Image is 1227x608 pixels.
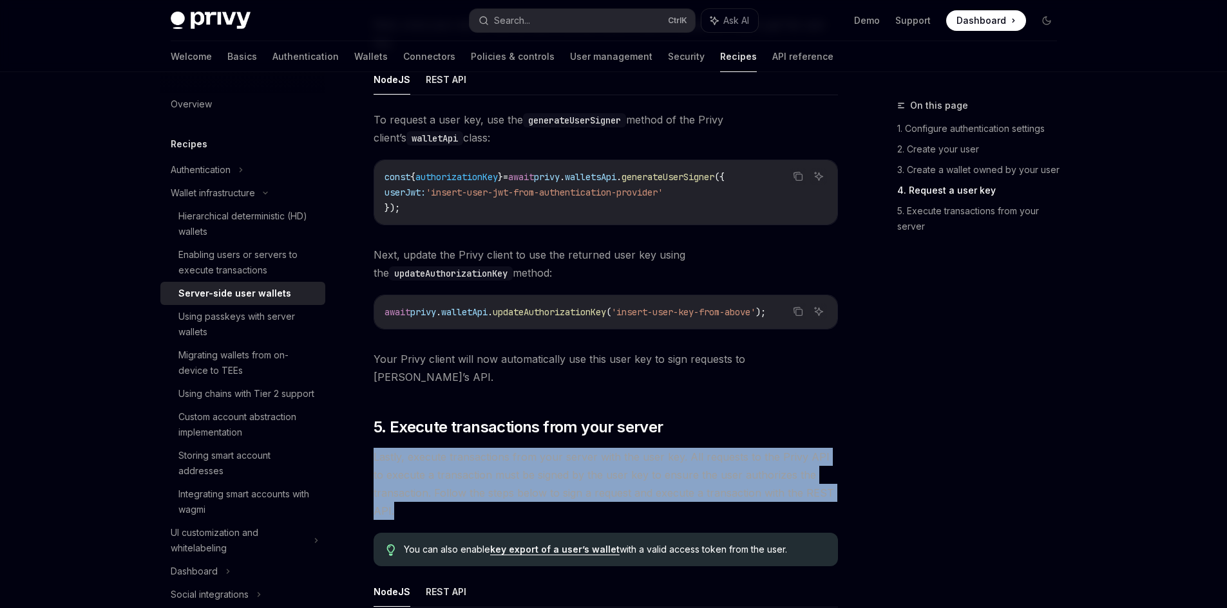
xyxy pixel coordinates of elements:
[374,448,838,520] span: Lastly, execute transactions from your server with the user key. All requests to the Privy API to...
[426,64,466,95] button: REST API
[178,486,318,517] div: Integrating smart accounts with wagmi
[897,118,1067,139] a: 1. Configure authentication settings
[171,41,212,72] a: Welcome
[503,171,508,183] span: =
[560,171,565,183] span: .
[160,483,325,521] a: Integrating smart accounts with wagmi
[403,41,455,72] a: Connectors
[611,306,756,318] span: 'insert-user-key-from-above'
[494,13,530,28] div: Search...
[415,171,498,183] span: authorizationKey
[616,171,622,183] span: .
[1036,10,1057,31] button: Toggle dark mode
[160,305,325,344] a: Using passkeys with server wallets
[178,409,318,440] div: Custom account abstraction implementation
[720,41,757,72] a: Recipes
[410,306,436,318] span: privy
[178,247,318,278] div: Enabling users or servers to execute transactions
[426,576,466,607] button: REST API
[772,41,833,72] a: API reference
[668,15,687,26] span: Ctrl K
[374,111,838,147] span: To request a user key, use the method of the Privy client’s class:
[534,171,560,183] span: privy
[171,12,251,30] img: dark logo
[171,136,207,152] h5: Recipes
[470,9,695,32] button: Search...CtrlK
[374,350,838,386] span: Your Privy client will now automatically use this user key to sign requests to [PERSON_NAME]’s API.
[160,444,325,483] a: Storing smart account addresses
[178,347,318,378] div: Migrating wallets from on-device to TEEs
[385,171,410,183] span: const
[160,382,325,405] a: Using chains with Tier 2 support
[701,9,758,32] button: Ask AI
[406,131,463,145] code: walletApi
[272,41,339,72] a: Authentication
[426,187,663,198] span: 'insert-user-jwt-from-authentication-provider'
[160,93,325,116] a: Overview
[389,266,513,281] code: updateAuthorizationKey
[171,162,231,178] div: Authentication
[488,306,493,318] span: .
[897,201,1067,237] a: 5. Execute transactions from your server
[897,139,1067,160] a: 2. Create your user
[810,168,827,185] button: Ask AI
[178,448,318,479] div: Storing smart account addresses
[374,64,410,95] button: NodeJS
[956,14,1006,27] span: Dashboard
[790,168,806,185] button: Copy the contents from the code block
[490,544,620,555] a: key export of a user’s wallet
[493,306,606,318] span: updateAuthorizationKey
[385,306,410,318] span: await
[606,306,611,318] span: (
[897,180,1067,201] a: 4. Request a user key
[404,543,824,556] span: You can also enable with a valid access token from the user.
[714,171,725,183] span: ({
[523,113,626,127] code: generateUserSigner
[910,98,968,113] span: On this page
[160,344,325,382] a: Migrating wallets from on-device to TEEs
[441,306,488,318] span: walletApi
[374,246,838,282] span: Next, update the Privy client to use the returned user key using the method:
[160,205,325,243] a: Hierarchical deterministic (HD) wallets
[622,171,714,183] span: generateUserSigner
[354,41,388,72] a: Wallets
[570,41,652,72] a: User management
[436,306,441,318] span: .
[410,171,415,183] span: {
[895,14,931,27] a: Support
[374,417,663,438] span: 5. Execute transactions from your server
[374,576,410,607] button: NodeJS
[385,187,426,198] span: userJwt:
[756,306,766,318] span: );
[178,386,314,401] div: Using chains with Tier 2 support
[498,171,503,183] span: }
[178,286,291,301] div: Server-side user wallets
[171,587,249,602] div: Social integrations
[178,309,318,340] div: Using passkeys with server wallets
[385,202,400,214] span: });
[386,544,395,556] svg: Tip
[854,14,880,27] a: Demo
[508,171,534,183] span: await
[171,97,212,112] div: Overview
[171,525,306,556] div: UI customization and whitelabeling
[160,243,325,282] a: Enabling users or servers to execute transactions
[471,41,555,72] a: Policies & controls
[178,208,318,239] div: Hierarchical deterministic (HD) wallets
[171,564,218,579] div: Dashboard
[160,405,325,444] a: Custom account abstraction implementation
[668,41,705,72] a: Security
[897,160,1067,180] a: 3. Create a wallet owned by your user
[160,282,325,305] a: Server-side user wallets
[810,303,827,320] button: Ask AI
[946,10,1026,31] a: Dashboard
[565,171,616,183] span: walletsApi
[723,14,749,27] span: Ask AI
[790,303,806,320] button: Copy the contents from the code block
[227,41,257,72] a: Basics
[171,185,255,201] div: Wallet infrastructure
